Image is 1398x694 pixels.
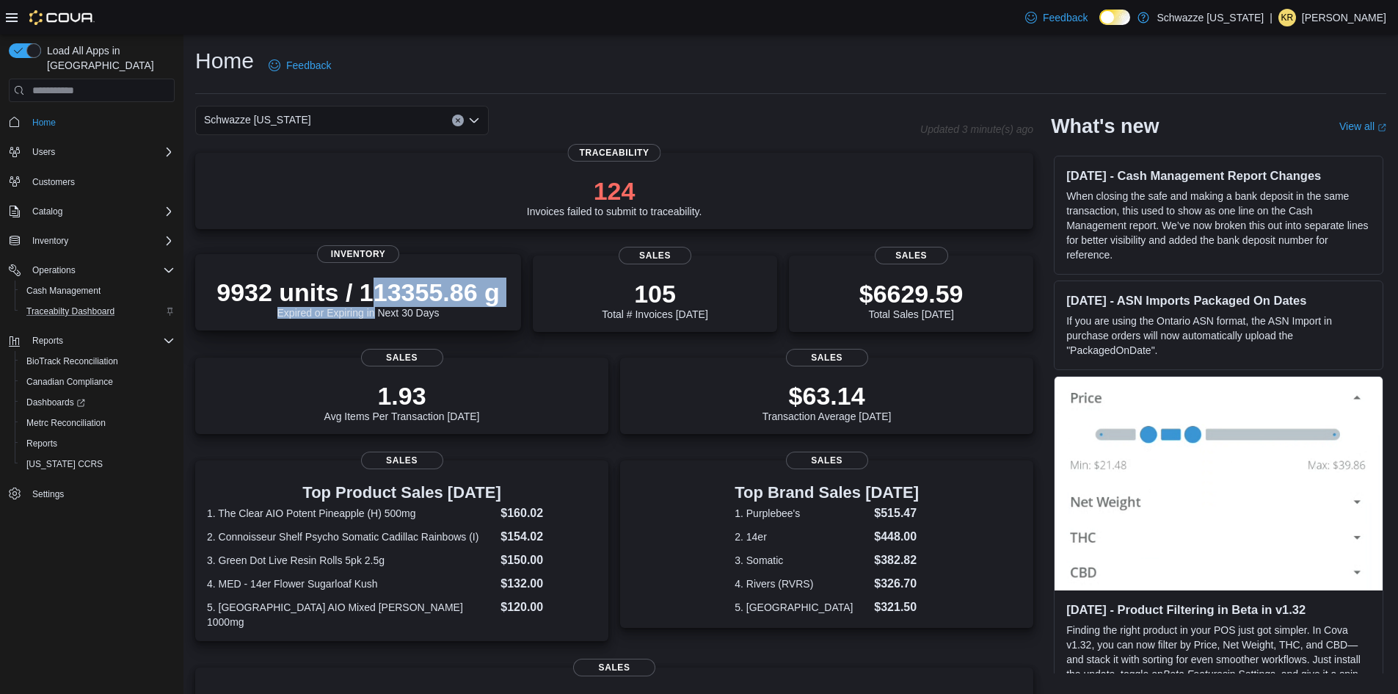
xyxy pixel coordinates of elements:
[1066,168,1371,183] h3: [DATE] - Cash Management Report Changes
[602,279,707,308] p: 105
[26,332,175,350] span: Reports
[1163,668,1228,680] em: Beta Features
[3,111,181,132] button: Home
[735,576,868,591] dt: 4. Rivers (RVRS)
[3,171,181,192] button: Customers
[15,413,181,433] button: Metrc Reconciliation
[500,599,597,616] dd: $120.00
[207,553,495,568] dt: 3. Green Dot Live Resin Rolls 5pk 2.5g
[1157,9,1264,26] p: Schwazze [US_STATE]
[26,332,69,350] button: Reports
[195,46,254,76] h1: Home
[41,43,175,73] span: Load All Apps in [GEOGRAPHIC_DATA]
[32,264,76,276] span: Operations
[26,203,175,220] span: Catalog
[15,433,181,454] button: Reports
[21,435,63,452] a: Reports
[32,176,75,188] span: Customers
[207,576,495,591] dt: 4. MED - 14er Flower Sugarloaf Kush
[21,282,175,300] span: Cash Management
[527,176,702,206] p: 124
[527,176,702,217] div: Invoices failed to submit to traceability.
[786,452,868,469] span: Sales
[468,115,480,126] button: Open list of options
[735,484,919,502] h3: Top Brand Sales [DATE]
[619,247,692,264] span: Sales
[26,112,175,131] span: Home
[500,552,597,569] dd: $150.00
[3,142,181,162] button: Users
[1051,115,1159,138] h2: What's new
[15,392,181,413] a: Dashboards
[26,285,101,297] span: Cash Management
[263,51,337,80] a: Feedback
[21,353,175,370] span: BioTrack Reconciliation
[874,505,919,522] dd: $515.47
[735,506,868,521] dt: 1. Purplebee's
[26,355,118,367] span: BioTrack Reconciliation
[1278,9,1296,26] div: Kevin Rodriguez
[3,483,181,505] button: Settings
[286,58,331,73] span: Feedback
[874,599,919,616] dd: $321.50
[762,381,892,422] div: Transaction Average [DATE]
[21,303,175,320] span: Traceabilty Dashboard
[15,351,181,372] button: BioTrack Reconciliation
[1043,10,1088,25] span: Feedback
[32,235,68,247] span: Inventory
[21,455,175,473] span: Washington CCRS
[21,435,175,452] span: Reports
[573,659,655,676] span: Sales
[15,281,181,301] button: Cash Management
[216,278,500,307] p: 9932 units / 113355.86 g
[3,231,181,251] button: Inventory
[207,600,495,629] dt: 5. [GEOGRAPHIC_DATA] AIO Mixed [PERSON_NAME] 1000mg
[1270,9,1273,26] p: |
[21,414,175,432] span: Metrc Reconciliation
[361,349,443,366] span: Sales
[32,117,56,129] span: Home
[32,335,63,347] span: Reports
[15,372,181,392] button: Canadian Compliance
[361,452,443,469] span: Sales
[735,600,868,615] dt: 5. [GEOGRAPHIC_DATA]
[21,303,120,320] a: Traceabilty Dashboard
[26,417,106,429] span: Metrc Reconciliation
[21,353,124,370] a: BioTrack Reconciliation
[1066,293,1371,308] h3: [DATE] - ASN Imports Packaged On Dates
[21,373,175,391] span: Canadian Compliance
[15,301,181,322] button: Traceabilty Dashboard
[500,505,597,522] dd: $160.02
[500,528,597,546] dd: $154.02
[26,306,114,317] span: Traceabilty Dashboard
[32,488,64,500] span: Settings
[26,261,81,279] button: Operations
[874,552,919,569] dd: $382.82
[21,394,91,411] a: Dashboards
[324,381,480,422] div: Avg Items Per Transaction [DATE]
[21,373,119,391] a: Canadian Compliance
[32,206,62,217] span: Catalog
[26,485,175,503] span: Settings
[204,111,311,129] span: Schwazze [US_STATE]
[15,454,181,474] button: [US_STATE] CCRS
[26,143,175,161] span: Users
[26,261,175,279] span: Operations
[29,10,95,25] img: Cova
[1066,189,1371,262] p: When closing the safe and making a bank deposit in the same transaction, this used to show as one...
[874,575,919,593] dd: $326.70
[26,173,81,191] a: Customers
[1377,123,1386,132] svg: External link
[859,279,964,308] p: $6629.59
[207,484,597,502] h3: Top Product Sales [DATE]
[21,394,175,411] span: Dashboards
[1339,120,1386,132] a: View allExternal link
[26,114,62,131] a: Home
[21,455,109,473] a: [US_STATE] CCRS
[26,173,175,191] span: Customers
[324,381,480,411] p: 1.93
[216,278,500,319] div: Expired or Expiring in Next 30 Days
[26,397,85,408] span: Dashboards
[1066,602,1371,617] h3: [DATE] - Product Filtering in Beta in v1.32
[26,376,113,388] span: Canadian Compliance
